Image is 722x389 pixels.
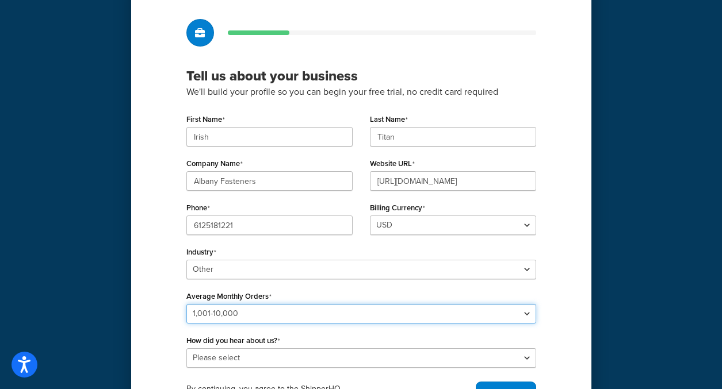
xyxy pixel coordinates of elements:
p: We'll build your profile so you can begin your free trial, no credit card required [186,84,536,99]
h3: Tell us about your business [186,67,536,84]
label: How did you hear about us? [186,336,280,345]
label: First Name [186,115,225,124]
label: Phone [186,203,210,213]
label: Last Name [370,115,408,124]
label: Average Monthly Orders [186,292,272,301]
label: Billing Currency [370,203,425,213]
label: Company Name [186,159,243,168]
label: Website URL [370,159,415,168]
label: Industry [186,248,216,257]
